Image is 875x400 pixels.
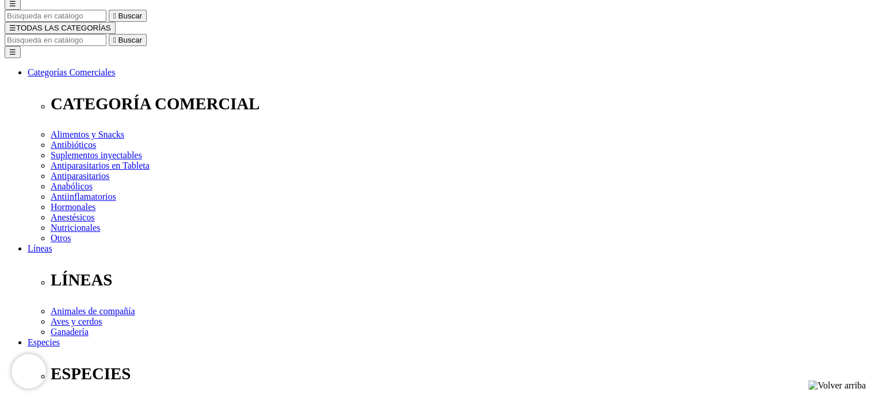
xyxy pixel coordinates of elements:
p: CATEGORÍA COMERCIAL [51,94,870,113]
button:  Buscar [109,10,147,22]
i:  [113,36,116,44]
span: ☰ [9,24,16,32]
a: Suplementos inyectables [51,150,142,160]
a: Anestésicos [51,212,94,222]
a: Aves y cerdos [51,317,102,326]
a: Antiparasitarios en Tableta [51,161,150,170]
a: Alimentos y Snacks [51,129,124,139]
img: Volver arriba [808,380,866,391]
a: Nutricionales [51,223,100,233]
a: Ganadería [51,327,89,337]
a: Anabólicos [51,181,93,191]
a: Especies [28,337,60,347]
input: Buscar [5,10,106,22]
button:  Buscar [109,34,147,46]
p: ESPECIES [51,364,870,383]
button: ☰ [5,46,21,58]
iframe: Brevo live chat [12,354,46,388]
button: ☰TODAS LAS CATEGORÍAS [5,22,116,34]
a: Animales de compañía [51,306,135,316]
span: Buscar [119,12,142,20]
a: Antiparasitarios [51,171,109,181]
p: LÍNEAS [51,271,870,289]
span: Buscar [119,36,142,44]
a: Antibióticos [51,140,96,150]
a: Líneas [28,243,52,253]
input: Buscar [5,34,106,46]
a: Antiinflamatorios [51,192,116,201]
i:  [113,12,116,20]
a: Categorías Comerciales [28,67,115,77]
a: Otros [51,233,71,243]
a: Hormonales [51,202,95,212]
